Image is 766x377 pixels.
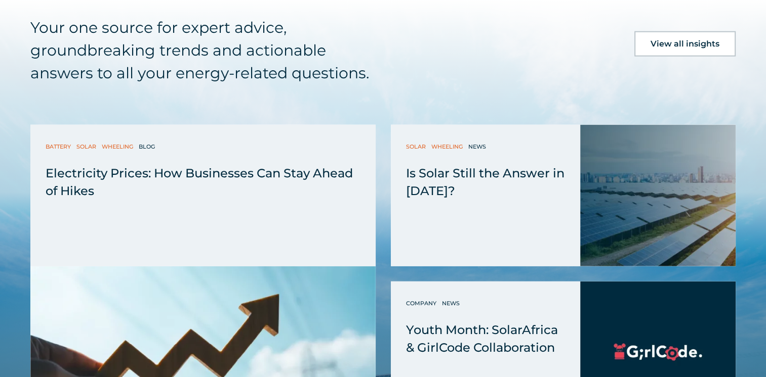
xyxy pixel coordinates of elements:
a: Solar [76,142,99,152]
a: Battery [46,142,73,152]
span: Is Solar Still the Answer in [DATE]? [406,166,565,198]
a: News [442,298,462,308]
a: Solar [406,142,428,152]
a: Company [406,298,439,308]
a: News [468,142,489,152]
span: Electricity Prices: How Businesses Can Stay Ahead of Hikes [46,166,353,198]
span: View all insights [651,40,719,48]
span: Youth Month: SolarAfrica & GirlCode Collaboration [406,322,558,355]
a: Wheeling [102,142,136,152]
h5: Your one source for expert advice, groundbreaking trends and actionable answers to all your energ... [30,16,392,84]
a: View all insights [634,31,736,57]
a: Wheeling [431,142,465,152]
img: Solar Energy Commercial and Industrial Wheeling [580,125,736,266]
a: Blog [139,142,157,152]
